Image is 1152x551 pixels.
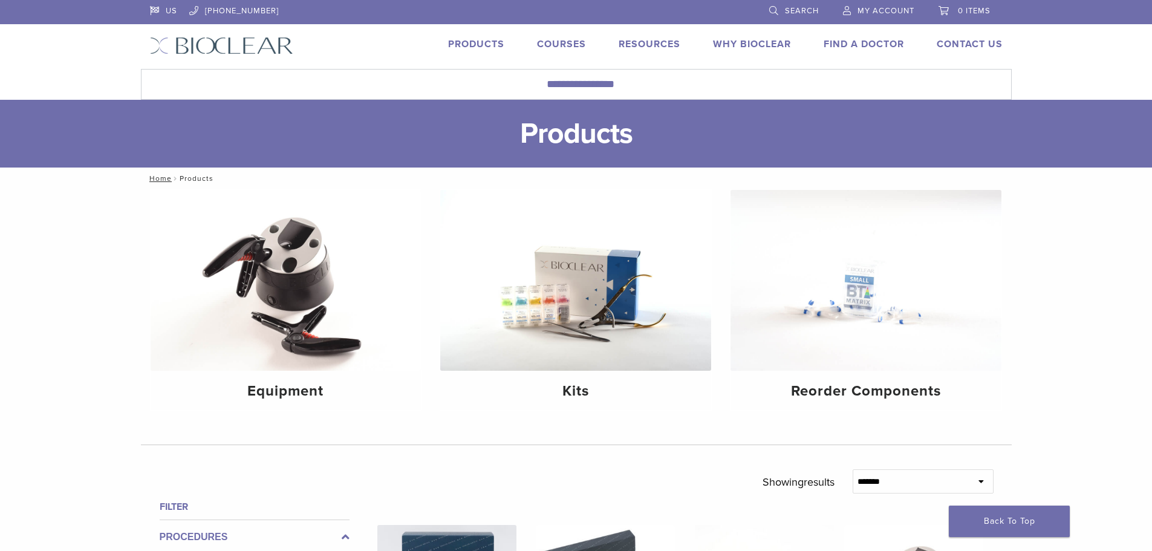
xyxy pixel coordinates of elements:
img: Kits [440,190,711,371]
a: Products [448,38,504,50]
a: Resources [619,38,680,50]
a: Kits [440,190,711,410]
a: Find A Doctor [824,38,904,50]
p: Showing results [763,469,835,495]
a: Reorder Components [731,190,1001,410]
h4: Kits [450,380,701,402]
a: Home [146,174,172,183]
img: Bioclear [150,37,293,54]
img: Reorder Components [731,190,1001,371]
span: Search [785,6,819,16]
span: / [172,175,180,181]
a: Back To Top [949,506,1070,537]
span: My Account [857,6,914,16]
label: Procedures [160,530,350,544]
nav: Products [141,168,1012,189]
a: Equipment [151,190,421,410]
h4: Filter [160,500,350,514]
h4: Equipment [160,380,412,402]
a: Contact Us [937,38,1003,50]
h4: Reorder Components [740,380,992,402]
img: Equipment [151,190,421,371]
span: 0 items [958,6,991,16]
a: Why Bioclear [713,38,791,50]
a: Courses [537,38,586,50]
